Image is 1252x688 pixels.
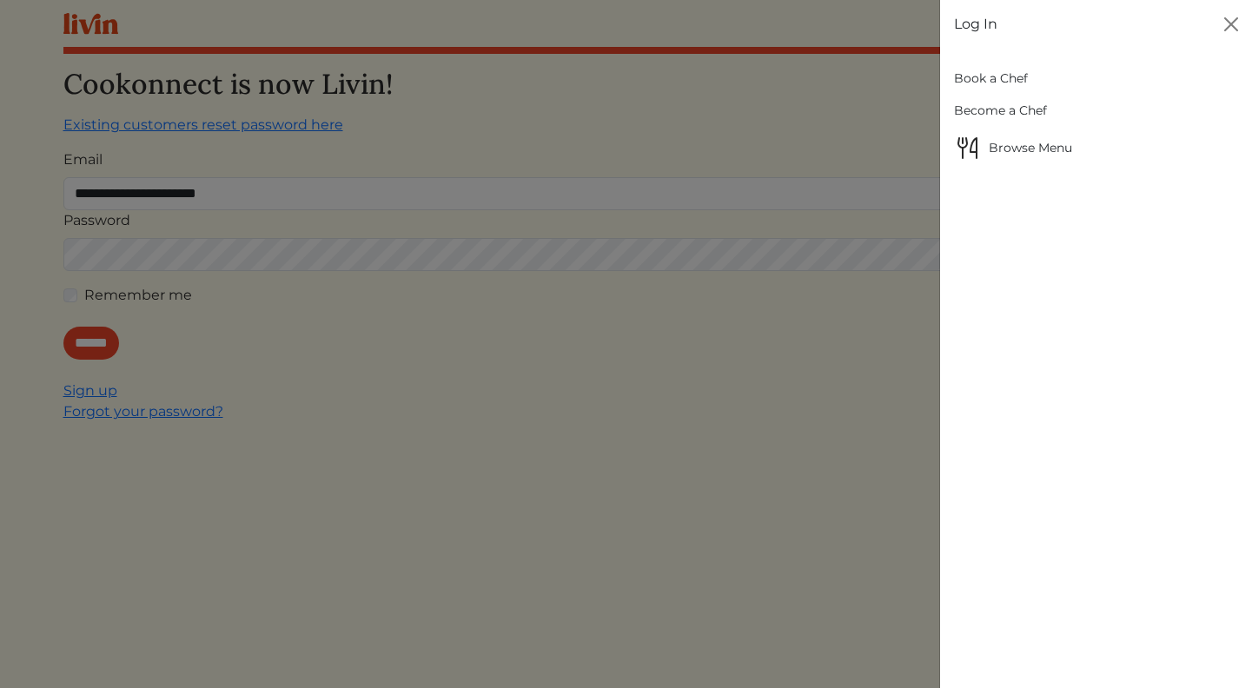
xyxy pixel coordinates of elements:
img: Browse Menu [954,134,982,162]
a: Become a Chef [954,95,1238,127]
button: Close [1217,10,1245,38]
a: Log In [954,14,997,35]
a: Browse MenuBrowse Menu [954,127,1238,169]
span: Browse Menu [954,134,1238,162]
a: Book a Chef [954,63,1238,95]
